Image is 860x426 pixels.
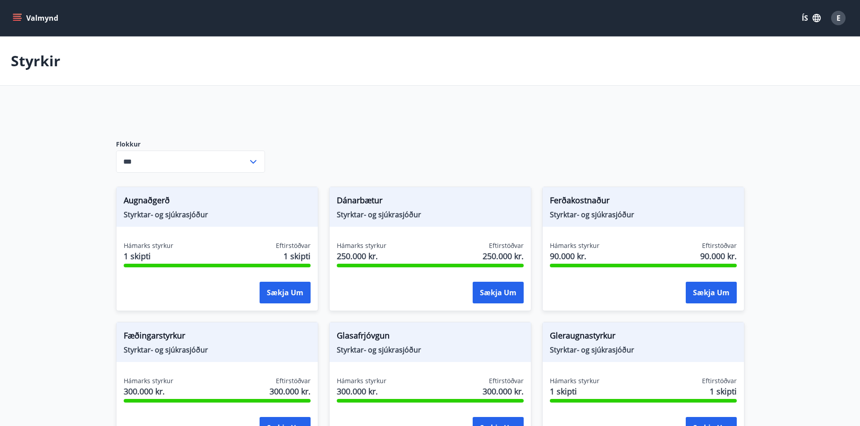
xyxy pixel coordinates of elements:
span: 300.000 kr. [337,385,386,397]
label: Flokkur [116,140,265,149]
span: Augnaðgerð [124,194,311,210]
button: ÍS [797,10,826,26]
span: Styrktar- og sjúkrasjóður [337,345,524,355]
button: Sækja um [473,282,524,303]
span: Hámarks styrkur [124,241,173,250]
span: Hámarks styrkur [337,241,386,250]
button: E [827,7,849,29]
span: Dánarbætur [337,194,524,210]
button: menu [11,10,62,26]
span: Eftirstöðvar [489,241,524,250]
p: Styrkir [11,51,60,71]
span: Hámarks styrkur [337,376,386,385]
span: Styrktar- og sjúkrasjóður [124,345,311,355]
span: Styrktar- og sjúkrasjóður [124,210,311,220]
span: Hámarks styrkur [124,376,173,385]
span: Eftirstöðvar [702,241,737,250]
span: 1 skipti [550,385,600,397]
span: 1 skipti [284,250,311,262]
span: 300.000 kr. [270,385,311,397]
span: Eftirstöðvar [276,241,311,250]
span: Hámarks styrkur [550,241,600,250]
button: Sækja um [260,282,311,303]
span: 90.000 kr. [550,250,600,262]
span: Gleraugnastyrkur [550,330,737,345]
span: 300.000 kr. [124,385,173,397]
span: Fæðingarstyrkur [124,330,311,345]
span: 1 skipti [710,385,737,397]
span: 250.000 kr. [483,250,524,262]
span: 300.000 kr. [483,385,524,397]
span: E [837,13,841,23]
span: 250.000 kr. [337,250,386,262]
span: Hámarks styrkur [550,376,600,385]
span: Eftirstöðvar [276,376,311,385]
span: Styrktar- og sjúkrasjóður [550,345,737,355]
span: Eftirstöðvar [489,376,524,385]
span: Styrktar- og sjúkrasjóður [337,210,524,220]
span: Eftirstöðvar [702,376,737,385]
span: 1 skipti [124,250,173,262]
span: Glasafrjóvgun [337,330,524,345]
button: Sækja um [686,282,737,303]
span: 90.000 kr. [700,250,737,262]
span: Styrktar- og sjúkrasjóður [550,210,737,220]
span: Ferðakostnaður [550,194,737,210]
